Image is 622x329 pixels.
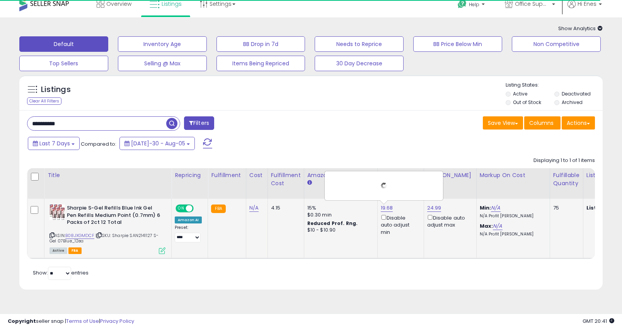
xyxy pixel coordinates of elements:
[307,211,371,218] div: $0.30 min
[480,204,491,211] b: Min:
[176,205,186,212] span: ON
[49,205,65,220] img: 61nfHpPWdXL._SL40_.jpg
[131,140,185,147] span: [DATE]-30 - Aug-05
[41,84,71,95] h5: Listings
[49,205,165,253] div: ASIN:
[513,90,527,97] label: Active
[307,205,371,211] div: 15%
[271,205,298,211] div: 4.15
[39,140,70,147] span: Last 7 Days
[67,205,161,228] b: Sharpie S-Gel Refills Blue Ink Gel Pen Refills Medium Point (0.7mm) 6 Packs of 2ct 12 Total
[19,36,108,52] button: Default
[586,204,622,211] b: Listed Price:
[553,205,577,211] div: 75
[307,179,312,186] small: Amazon Fees.
[493,222,502,230] a: N/A
[211,205,225,213] small: FBA
[27,97,61,105] div: Clear All Filters
[184,116,214,130] button: Filters
[524,116,561,130] button: Columns
[28,137,80,150] button: Last 7 Days
[562,90,591,97] label: Deactivated
[19,56,108,71] button: Top Sellers
[513,99,541,106] label: Out of Stock
[562,99,583,106] label: Archived
[216,56,305,71] button: Items Being Repriced
[48,171,168,179] div: Title
[480,171,547,179] div: Markup on Cost
[480,213,544,219] p: N/A Profit [PERSON_NAME]
[381,204,393,212] a: 19.68
[119,137,195,150] button: [DATE]-30 - Aug-05
[271,171,301,188] div: Fulfillment Cost
[66,317,99,325] a: Terms of Use
[8,317,36,325] strong: Copyright
[427,171,473,179] div: [PERSON_NAME]
[483,116,523,130] button: Save View
[49,247,67,254] span: All listings currently available for purchase on Amazon
[427,204,441,212] a: 24.99
[506,82,603,89] p: Listing States:
[469,1,479,8] span: Help
[118,56,207,71] button: Selling @ Max
[33,269,89,276] span: Show: entries
[315,36,404,52] button: Needs to Reprice
[68,247,82,254] span: FBA
[175,216,202,223] div: Amazon AI
[65,232,94,239] a: B08JXGMDCF
[307,171,374,179] div: Amazon Fees
[427,213,470,228] div: Disable auto adjust max
[529,119,554,127] span: Columns
[81,140,116,148] span: Compared to:
[413,36,502,52] button: BB Price Below Min
[100,317,134,325] a: Privacy Policy
[307,227,371,234] div: $10 - $10.90
[49,232,159,244] span: | SKU: Sharpie SAN2141127 S-Gel 07Blue_12ea
[381,213,418,236] div: Disable auto adjust min
[216,36,305,52] button: BB Drop in 7d
[491,204,500,212] a: N/A
[249,171,264,179] div: Cost
[175,171,204,179] div: Repricing
[315,56,404,71] button: 30 Day Decrease
[480,222,493,230] b: Max:
[476,168,550,199] th: The percentage added to the cost of goods (COGS) that forms the calculator for Min & Max prices.
[307,220,358,227] b: Reduced Prof. Rng.
[249,204,259,212] a: N/A
[562,116,595,130] button: Actions
[193,205,205,212] span: OFF
[512,36,601,52] button: Non Competitive
[553,171,580,188] div: Fulfillable Quantity
[558,25,603,32] span: Show Analytics
[8,318,134,325] div: seller snap | |
[583,317,614,325] span: 2025-08-13 20:41 GMT
[480,232,544,237] p: N/A Profit [PERSON_NAME]
[533,157,595,164] div: Displaying 1 to 1 of 1 items
[118,36,207,52] button: Inventory Age
[175,225,202,242] div: Preset:
[211,171,242,179] div: Fulfillment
